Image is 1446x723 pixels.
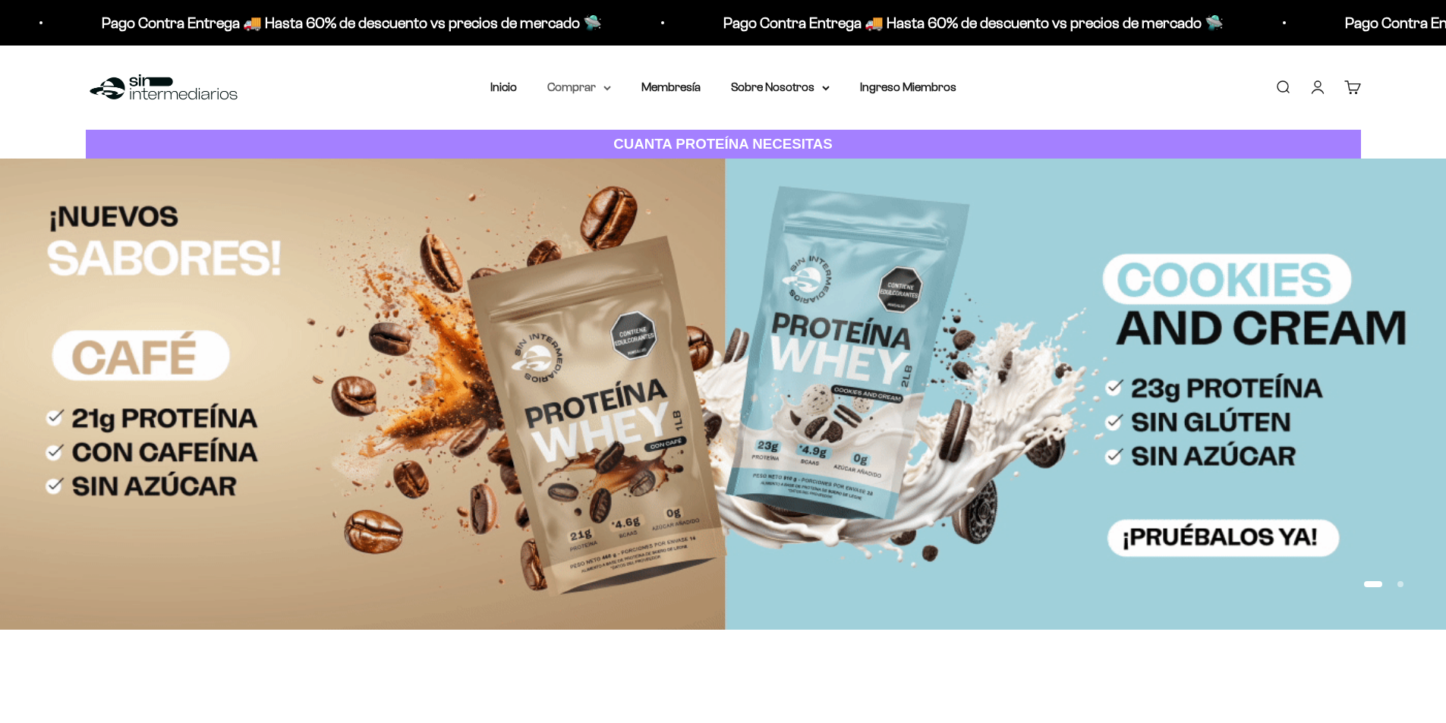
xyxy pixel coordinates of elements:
[490,80,517,93] a: Inicio
[547,77,611,97] summary: Comprar
[99,11,599,35] p: Pago Contra Entrega 🚚 Hasta 60% de descuento vs precios de mercado 🛸
[641,80,701,93] a: Membresía
[86,130,1361,159] a: CUANTA PROTEÍNA NECESITAS
[720,11,1221,35] p: Pago Contra Entrega 🚚 Hasta 60% de descuento vs precios de mercado 🛸
[731,77,830,97] summary: Sobre Nosotros
[860,80,956,93] a: Ingreso Miembros
[613,136,833,152] strong: CUANTA PROTEÍNA NECESITAS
